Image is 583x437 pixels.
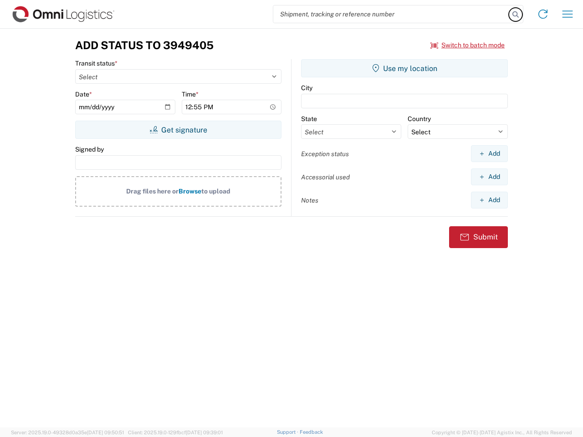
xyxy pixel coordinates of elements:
[301,173,350,181] label: Accessorial used
[75,39,214,52] h3: Add Status to 3949405
[301,150,349,158] label: Exception status
[128,430,223,435] span: Client: 2025.19.0-129fbcf
[75,121,281,139] button: Get signature
[301,59,508,77] button: Use my location
[273,5,509,23] input: Shipment, tracking or reference number
[126,188,179,195] span: Drag files here or
[277,429,300,435] a: Support
[179,188,201,195] span: Browse
[408,115,431,123] label: Country
[301,115,317,123] label: State
[11,430,124,435] span: Server: 2025.19.0-49328d0a35e
[471,168,508,185] button: Add
[75,145,104,153] label: Signed by
[186,430,223,435] span: [DATE] 09:39:01
[201,188,230,195] span: to upload
[449,226,508,248] button: Submit
[301,196,318,204] label: Notes
[87,430,124,435] span: [DATE] 09:50:51
[471,145,508,162] button: Add
[471,192,508,208] button: Add
[432,428,572,437] span: Copyright © [DATE]-[DATE] Agistix Inc., All Rights Reserved
[300,429,323,435] a: Feedback
[430,38,505,53] button: Switch to batch mode
[75,59,118,67] label: Transit status
[75,90,92,98] label: Date
[182,90,199,98] label: Time
[301,84,312,92] label: City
